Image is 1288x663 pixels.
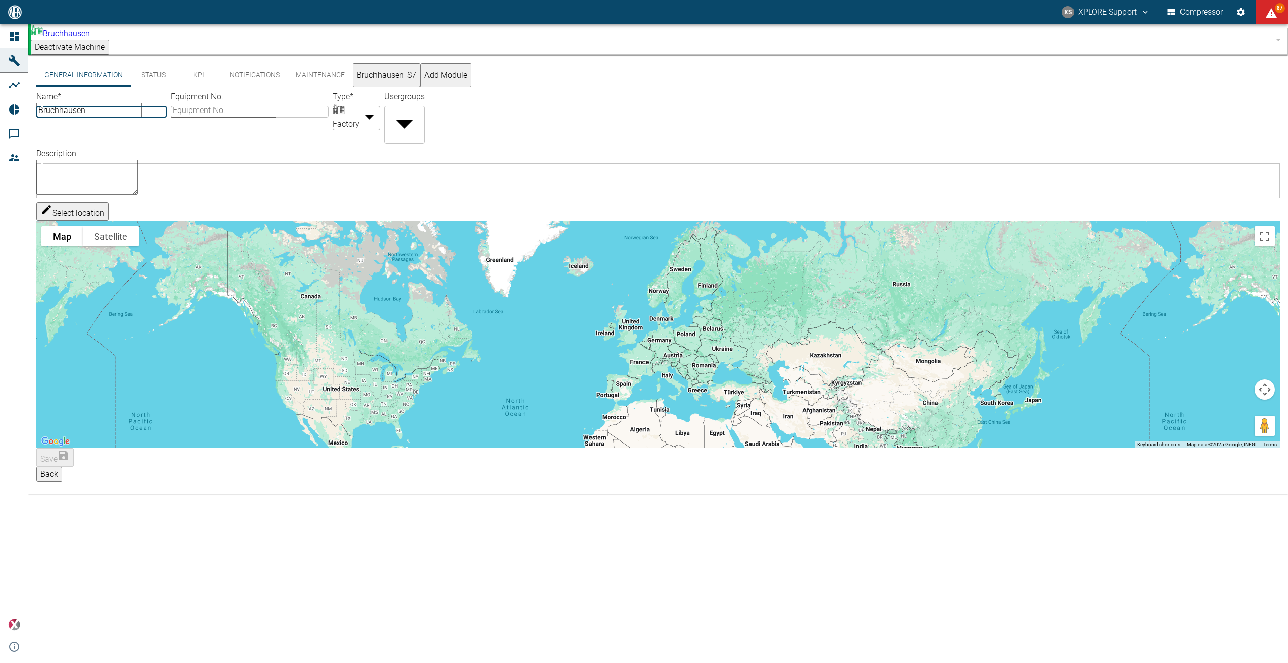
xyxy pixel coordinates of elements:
button: Add Module [420,63,471,87]
label: Description [36,149,76,158]
span: Bruchhausen [43,29,90,38]
button: Select location [36,202,109,221]
button: Notifications [222,63,288,87]
input: Equipment No. [171,103,276,118]
span: 87 [1275,3,1285,13]
button: compressors@neaxplore.com [1060,3,1151,21]
button: Bruchhausen_S7 [353,63,420,87]
button: KPI [176,63,222,87]
button: Compressor [1165,3,1225,21]
button: Settings [1231,3,1250,21]
div: XS [1062,6,1074,18]
button: Deactivate Machine [31,40,109,55]
button: Maintenance [288,63,353,87]
span: Factory [333,118,359,130]
input: Name [36,103,142,118]
button: General Information [36,63,131,87]
button: Status [131,63,176,87]
button: Save [36,448,74,467]
label: Equipment No. [171,92,223,101]
label: Usergroups [384,92,425,101]
label: Name * [36,92,61,101]
img: logo [7,5,23,19]
button: Back [36,467,62,482]
a: Bruchhausen [31,29,90,38]
img: Xplore Logo [8,619,20,631]
label: Type * [333,92,353,101]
